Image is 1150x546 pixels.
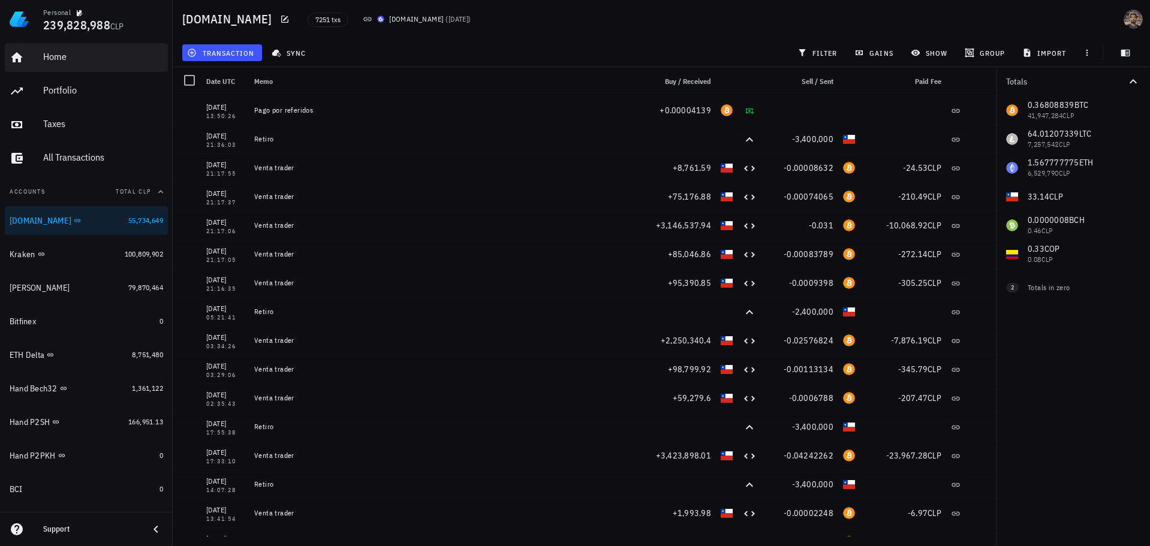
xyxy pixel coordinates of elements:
div: BTC-icon [843,162,855,174]
div: CLP-icon [843,478,855,490]
span: 7251 txs [315,13,341,26]
div: CLP-icon [721,450,733,461]
div: 21:17:37 [206,200,245,206]
span: CLP [928,335,941,346]
span: -10,068.92 [886,220,928,231]
div: [DATE] [206,389,245,401]
span: -0.02576824 [784,335,833,346]
div: ETH Delta [10,350,44,360]
span: ( ) [445,13,471,25]
span: 8,751,480 [132,350,163,359]
div: Venta trader [254,278,634,288]
span: -2,400,000 [792,306,834,317]
div: [DATE] [206,130,245,142]
button: Totals [997,67,1150,96]
span: -6.97 [908,508,928,518]
span: +85,046.86 [668,249,712,260]
a: Taxes [5,110,168,139]
button: sync [267,44,314,61]
div: BTC-icon [843,507,855,519]
div: BTC-icon [843,248,855,260]
div: Totals in zero [1028,282,1116,293]
span: -0.00002248 [784,508,833,518]
div: 05:21:41 [206,315,245,321]
div: Hand P2PKH [10,451,56,461]
div: 17:55:38 [206,430,245,436]
button: AccountsTotal CLP [5,177,168,206]
span: group [967,48,1005,58]
span: CLP [928,450,941,461]
button: show [905,44,955,61]
span: -207.47 [898,393,928,403]
div: [DATE] [206,216,245,228]
div: [DATE] [206,504,245,516]
span: Buy / Received [665,77,711,86]
div: [DATE] [206,159,245,171]
div: 21:17:55 [206,171,245,177]
span: -210.49 [898,191,928,202]
a: Home [5,43,168,72]
img: BudaPuntoCom [377,16,384,23]
div: CLP-icon [721,191,733,203]
div: Support [43,524,139,534]
div: Totals [1006,77,1126,86]
div: Kraken [10,249,35,260]
div: BTC-icon [843,334,855,346]
div: 03:29:06 [206,372,245,378]
a: [PERSON_NAME] 79,870,464 [5,273,168,302]
a: Hand Bech32 1,361,122 [5,374,168,403]
div: CLP-icon [721,334,733,346]
div: [PERSON_NAME] [10,283,70,293]
div: Personal [43,8,71,17]
div: Date UTC [201,67,249,96]
div: Taxes [43,118,163,129]
span: -0.00083789 [784,249,833,260]
span: -305.25 [898,277,928,288]
span: CLP [928,364,941,375]
button: filter [792,44,844,61]
a: [DOMAIN_NAME] 55,734,649 [5,206,168,235]
span: +75,176.88 [668,191,712,202]
div: BTC-icon [843,363,855,375]
span: Memo [254,77,273,86]
img: LedgiFi [10,10,29,29]
span: 100,809,902 [125,249,163,258]
span: 1,361,122 [132,384,163,393]
span: +3,146,537.94 [656,220,711,231]
div: 21:17:06 [206,228,245,234]
div: BTC-icon [843,450,855,461]
span: 239,828,988 [43,17,110,33]
span: CLP [928,508,941,518]
div: Buy / Received [639,67,716,96]
button: gains [850,44,901,61]
span: CLP [928,393,941,403]
div: [DATE] [206,447,245,458]
div: CLP-icon [721,219,733,231]
span: CLP [928,162,941,173]
div: 13:50:26 [206,113,245,119]
div: Venta trader [254,163,634,173]
span: 0 [159,316,163,325]
div: CLP-icon [843,133,855,145]
span: -3,400,000 [792,479,834,490]
a: ETH Delta 8,751,480 [5,340,168,369]
span: CLP [110,21,124,32]
div: Home [43,51,163,62]
div: [DATE] [206,101,245,113]
span: Paid Fee [915,77,941,86]
div: CLP-icon [721,507,733,519]
div: 14:07:28 [206,487,245,493]
div: Portfolio [43,85,163,96]
span: +95,390.85 [668,277,712,288]
span: Date UTC [206,77,235,86]
div: Memo [249,67,639,96]
div: Venta trader [254,221,634,230]
span: [DATE] [448,14,468,23]
div: [DATE] [206,245,245,257]
span: -7,876.19 [891,335,928,346]
div: 13:41:54 [206,516,245,522]
span: sync [274,48,306,58]
div: CLP-icon [721,248,733,260]
span: +98,799.92 [668,364,712,375]
a: Kraken 100,809,902 [5,240,168,269]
